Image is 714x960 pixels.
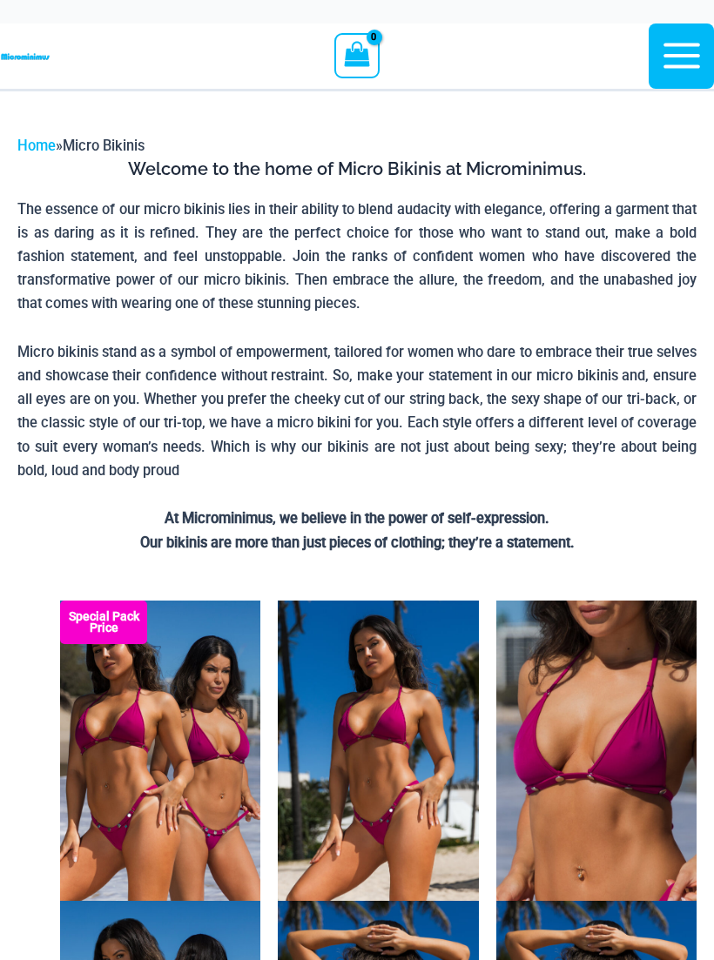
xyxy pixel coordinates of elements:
img: Tight Rope Pink 319 Top 4228 Thong 05 [278,601,478,901]
p: The essence of our micro bikinis lies in their ability to blend audacity with elegance, offering ... [17,198,697,315]
a: View Shopping Cart, empty [334,33,379,78]
span: » [17,138,145,154]
img: Collection Pack F [60,601,260,901]
strong: At Microminimus, we believe in the power of self-expression. [165,510,549,527]
b: Special Pack Price [60,611,147,634]
span: Micro Bikinis [63,138,145,154]
img: Tight Rope Pink 319 Top 01 [496,601,697,901]
a: Home [17,138,56,154]
p: Micro bikinis stand as a symbol of empowerment, tailored for women who dare to embrace their true... [17,340,697,482]
strong: Our bikinis are more than just pieces of clothing; they’re a statement. [140,534,575,551]
h3: Welcome to the home of Micro Bikinis at Microminimus. [17,158,697,180]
